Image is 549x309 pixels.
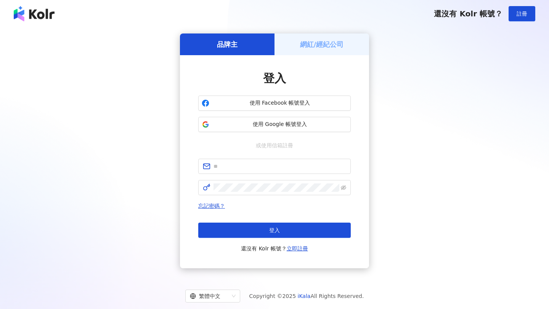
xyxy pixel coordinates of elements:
span: 還沒有 Kolr 帳號？ [241,244,308,253]
button: 使用 Google 帳號登入 [198,117,351,132]
span: 登入 [263,72,286,85]
span: 還沒有 Kolr 帳號？ [434,9,502,18]
button: 使用 Facebook 帳號登入 [198,96,351,111]
h5: 網紅/經紀公司 [300,40,344,49]
span: 使用 Facebook 帳號登入 [212,99,347,107]
span: 註冊 [517,11,527,17]
div: 繁體中文 [190,290,229,302]
a: 立即註冊 [287,245,308,252]
h5: 品牌主 [217,40,238,49]
button: 登入 [198,223,351,238]
span: Copyright © 2025 All Rights Reserved. [249,291,364,301]
span: eye-invisible [341,185,346,190]
a: 忘記密碼？ [198,203,225,209]
button: 註冊 [509,6,535,21]
span: 使用 Google 帳號登入 [212,121,347,128]
a: iKala [298,293,311,299]
img: logo [14,6,55,21]
span: 或使用信箱註冊 [250,141,299,150]
span: 登入 [269,227,280,233]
